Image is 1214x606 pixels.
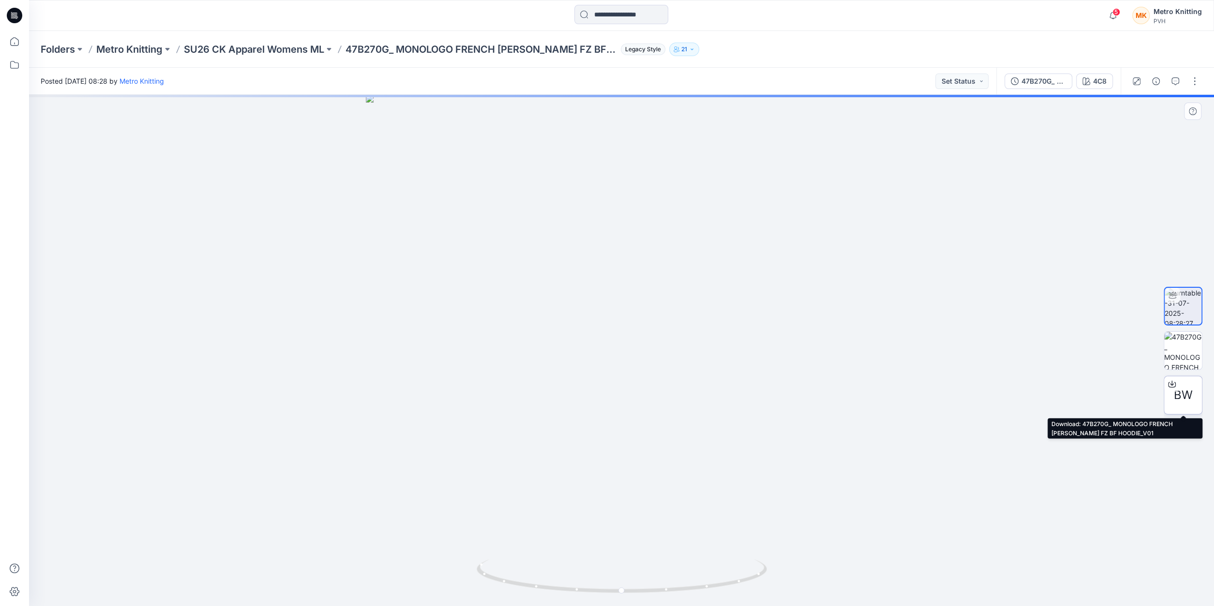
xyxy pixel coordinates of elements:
[1148,74,1164,89] button: Details
[1154,17,1202,25] div: PVH
[1164,332,1202,370] img: 47B270G_ MONOLOGO FRENCH TERRY FZ BF HOODIE_Front
[1132,7,1150,24] div: MK
[1174,386,1193,404] span: BW
[621,44,665,55] span: Legacy Style
[1004,74,1072,89] button: 47B270G_ MONOLOGO FRENCH [PERSON_NAME] FZ BF HOODIE_V01
[617,43,665,56] button: Legacy Style
[1154,6,1202,17] div: Metro Knitting
[1112,8,1120,16] span: 5
[1021,76,1066,87] div: 47B270G_ MONOLOGO FRENCH [PERSON_NAME] FZ BF HOODIE_V01
[120,77,164,85] a: Metro Knitting
[1093,76,1107,87] div: 4C8
[41,43,75,56] a: Folders
[1165,288,1201,325] img: turntable-31-07-2025-08:28:27
[345,43,617,56] p: 47B270G_ MONOLOGO FRENCH [PERSON_NAME] FZ BF HOODIE_V01
[184,43,324,56] a: SU26 CK Apparel Womens ML
[669,43,699,56] button: 21
[681,44,687,55] p: 21
[41,76,164,86] span: Posted [DATE] 08:28 by
[96,43,163,56] a: Metro Knitting
[1076,74,1113,89] button: 4C8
